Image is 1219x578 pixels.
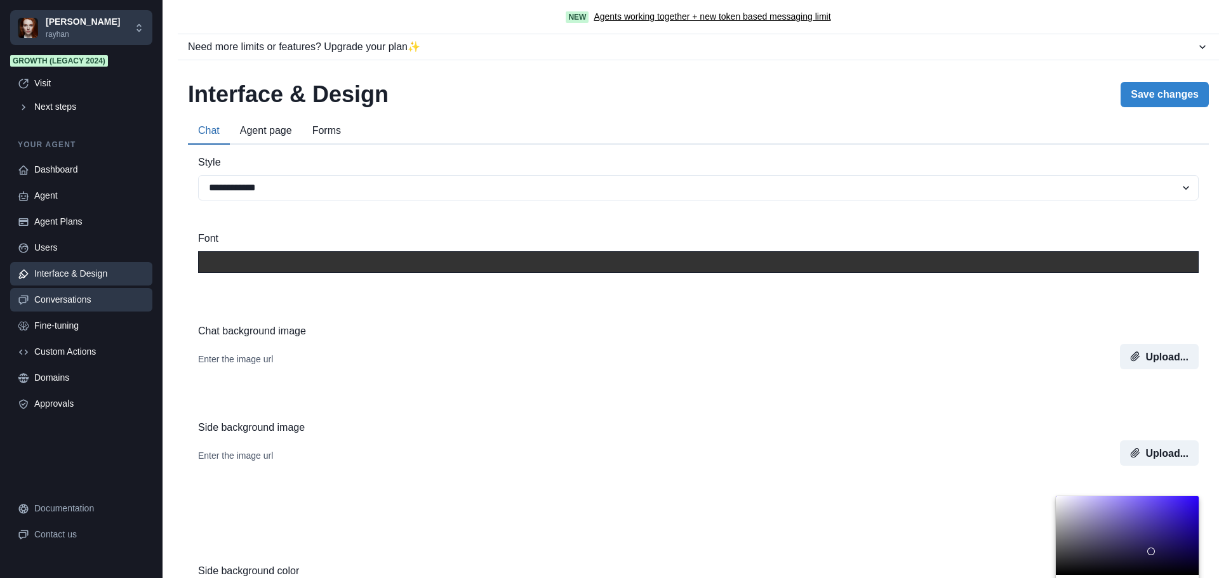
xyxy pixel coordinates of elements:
[46,15,120,29] p: [PERSON_NAME]
[34,397,145,411] div: Approvals
[188,118,230,145] button: Chat
[34,100,145,114] div: Next steps
[1120,344,1199,369] button: Upload...
[198,155,1191,170] label: Style
[46,29,120,40] p: rayhan
[198,324,1191,339] label: Chat background image
[10,55,108,67] span: Growth (Legacy 2024)
[230,118,302,145] button: Agent page
[198,450,273,461] div: Enter the image url
[594,10,830,23] a: Agents working together + new token based messaging limit
[34,189,145,202] div: Agent
[188,39,1196,55] div: Need more limits or features? Upgrade your plan ✨
[34,241,145,254] div: Users
[198,354,273,364] div: Enter the image url
[566,11,589,23] span: New
[34,267,145,280] div: Interface & Design
[10,10,152,45] button: Chakra UI[PERSON_NAME]rayhan
[34,502,145,515] div: Documentation
[178,34,1219,60] button: Need more limits or features? Upgrade your plan✨
[34,371,145,384] div: Domains
[188,81,389,108] h2: Interface & Design
[34,77,145,90] div: Visit
[198,231,1191,246] label: Font
[10,139,152,150] p: Your agent
[1121,82,1209,107] button: Save changes
[198,420,1191,435] label: Side background image
[1120,440,1199,466] button: Upload...
[18,18,38,38] img: Chakra UI
[34,345,145,358] div: Custom Actions
[10,497,152,520] a: Documentation
[34,319,145,332] div: Fine-tuning
[34,293,145,306] div: Conversations
[34,163,145,176] div: Dashboard
[34,215,145,228] div: Agent Plans
[34,528,145,541] div: Contact us
[302,118,351,145] button: Forms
